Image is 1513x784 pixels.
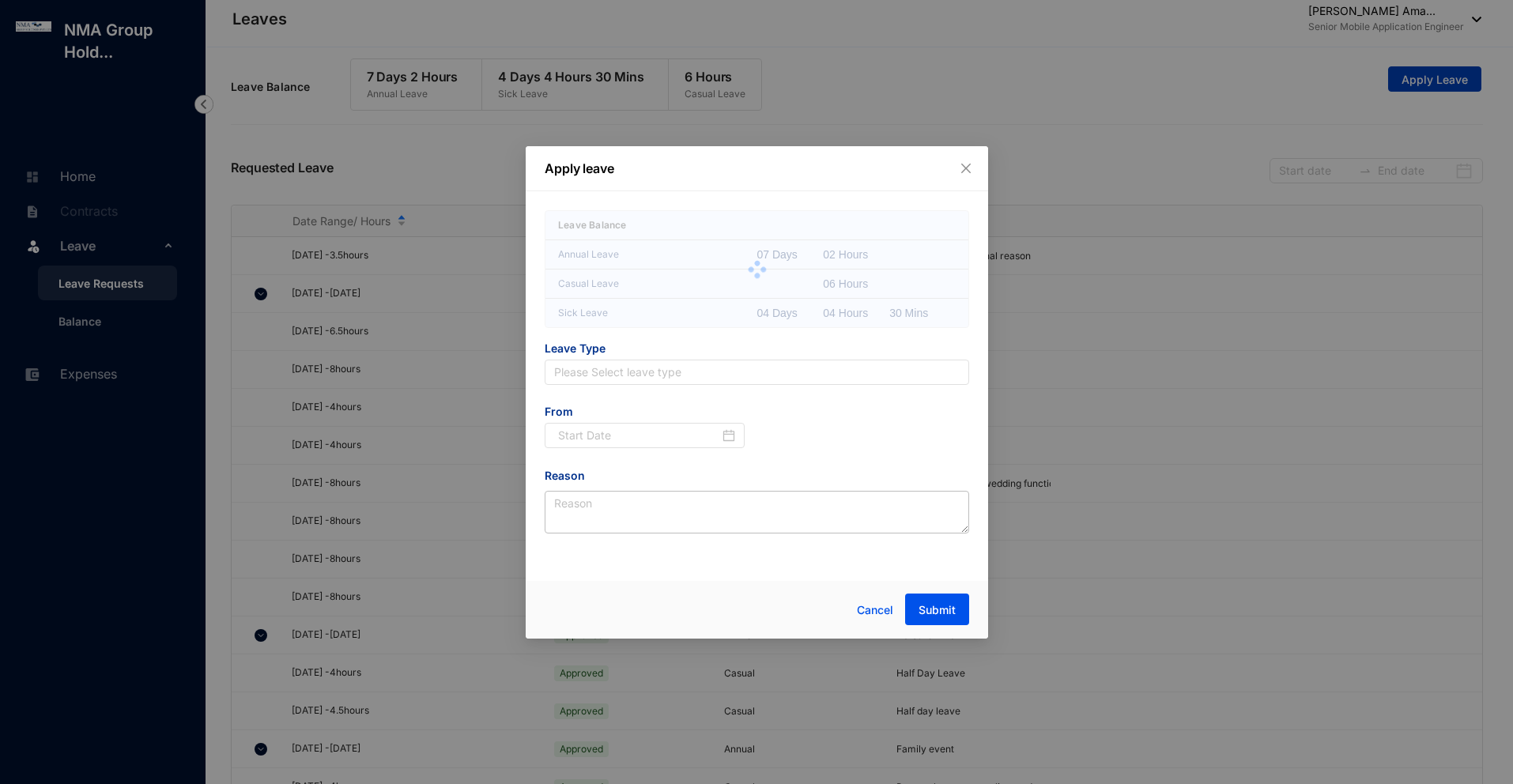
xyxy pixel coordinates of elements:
span: From [545,404,745,423]
input: Start Date [558,427,719,444]
label: Reason [545,467,596,484]
button: Submit [904,594,968,625]
textarea: Reason [545,491,969,533]
span: Cancel [856,601,892,619]
span: Submit [918,602,955,618]
button: Cancel [844,594,904,626]
span: Leave Type [545,341,969,360]
p: Apply leave [545,159,969,178]
span: close [960,162,972,175]
button: Close [957,160,975,177]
